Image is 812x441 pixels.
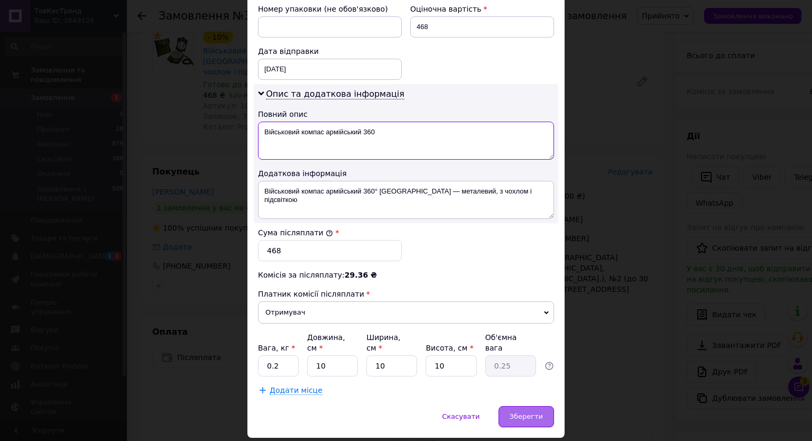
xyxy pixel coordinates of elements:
[510,412,543,420] span: Зберегти
[442,412,479,420] span: Скасувати
[307,333,345,352] label: Довжина, см
[258,228,333,237] label: Сума післяплати
[258,109,554,120] div: Повний опис
[366,333,400,352] label: Ширина, см
[345,271,377,279] span: 29.36 ₴
[258,4,402,14] div: Номер упаковки (не обов'язково)
[258,270,554,280] div: Комісія за післяплату:
[426,344,473,352] label: Висота, см
[258,290,364,298] span: Платник комісії післяплати
[270,386,322,395] span: Додати місце
[410,4,554,14] div: Оціночна вартість
[258,181,554,219] textarea: Військовий компас армійський 360° [GEOGRAPHIC_DATA] — металевий, з чохлом і підсвіткою
[258,168,554,179] div: Додаткова інформація
[258,344,295,352] label: Вага, кг
[258,301,554,324] span: Отримувач
[258,122,554,160] textarea: Військовий компас армійський 360
[266,89,404,99] span: Опис та додаткова інформація
[258,46,402,57] div: Дата відправки
[485,332,536,353] div: Об'ємна вага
